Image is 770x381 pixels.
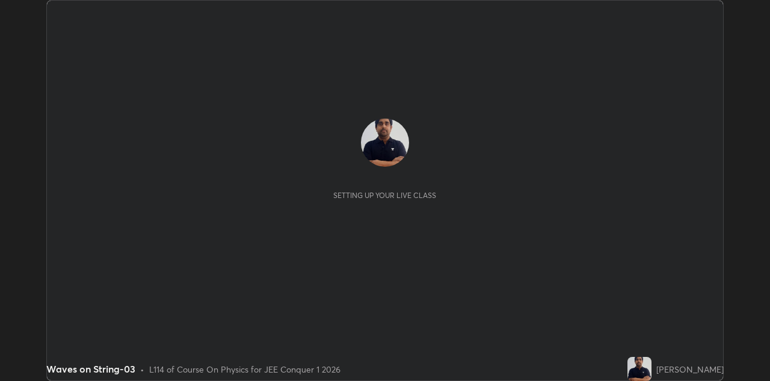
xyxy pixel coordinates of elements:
[149,363,340,376] div: L114 of Course On Physics for JEE Conquer 1 2026
[333,191,436,200] div: Setting up your live class
[656,363,724,376] div: [PERSON_NAME]
[46,362,135,376] div: Waves on String-03
[361,119,409,167] img: 7ef12e9526204b6db105cf6f6d810fe9.jpg
[627,357,651,381] img: 7ef12e9526204b6db105cf6f6d810fe9.jpg
[140,363,144,376] div: •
